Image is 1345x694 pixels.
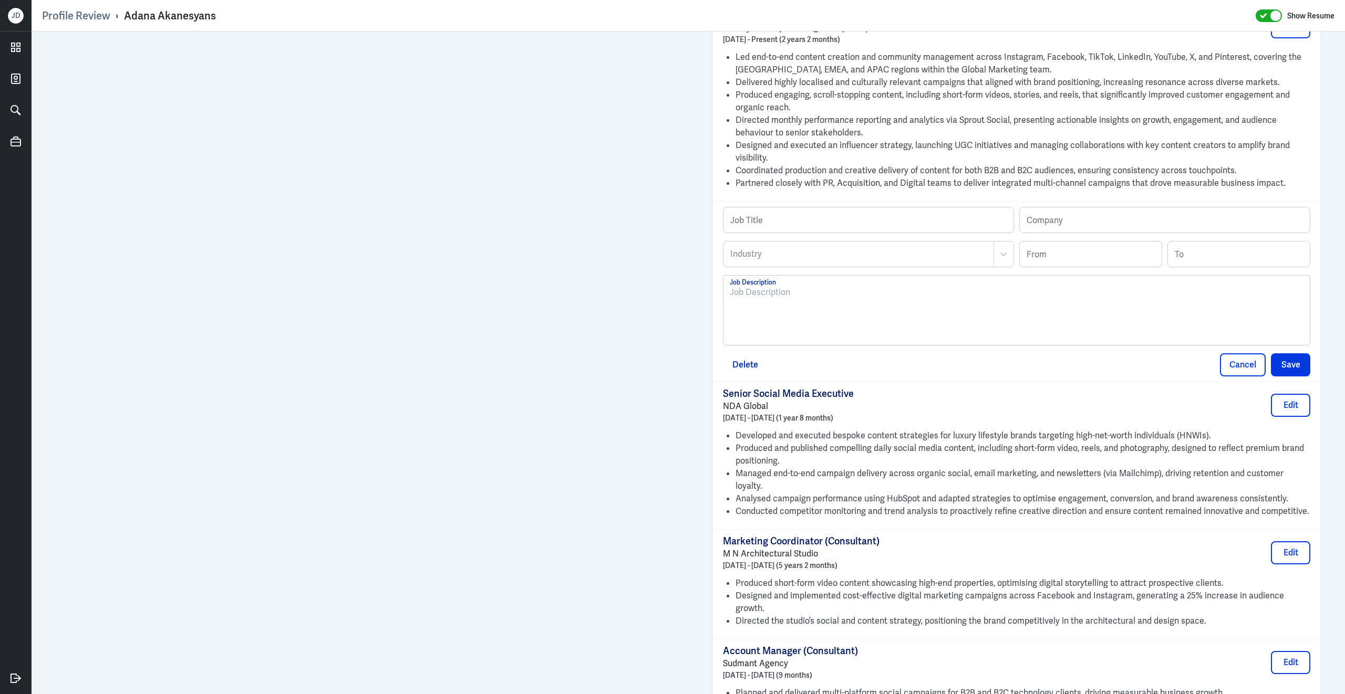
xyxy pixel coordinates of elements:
[736,89,1310,114] li: Produced engaging, scroll-stopping content, including short-form videos, stories, and reels, that...
[723,560,880,571] p: [DATE] - [DATE] (5 years 2 months)
[124,9,216,23] div: Adana Akanesyans
[1287,9,1334,23] label: Show Resume
[723,413,854,423] p: [DATE] - [DATE] (1 year 8 months)
[736,492,1310,505] li: Analysed campaign performance using HubSpot and adapted strategies to optimise engagement, conver...
[736,577,1310,590] li: Produced short-form video content showcasing high-end properties, optimising digital storytelling...
[736,76,1310,89] li: Delivered highly localised and culturally relevant campaigns that aligned with brand positioning,...
[1271,541,1310,564] button: Edit
[736,114,1310,139] li: Directed monthly performance reporting and analytics via Sprout Social, presenting actionable ins...
[736,177,1310,190] li: Partnered closely with PR, Acquisition, and Digital teams to deliver integrated multi-channel cam...
[736,164,1310,177] li: Coordinated production and creative delivery of content for both B2B and B2C audiences, ensuring ...
[110,9,124,23] p: ›
[723,657,858,670] p: Sudmant Agency
[723,387,854,400] p: Senior Social Media Executive
[736,467,1310,492] li: Managed end-to-end campaign delivery across organic social, email marketing, and newsletters (via...
[723,670,858,680] p: [DATE] - [DATE] (9 months)
[723,645,858,657] p: Account Manager (Consultant)
[736,442,1310,467] li: Produced and published compelling daily social media content, including short-form video, reels, ...
[736,429,1310,442] li: Developed and executed bespoke content strategies for luxury lifestyle brands targeting high-net-...
[736,51,1310,76] li: Led end-to-end content creation and community management across Instagram, Facebook, TikTok, Link...
[1020,207,1310,233] input: Company
[1020,241,1162,267] input: From
[42,9,110,23] a: Profile Review
[723,207,1013,233] input: Job Title
[736,615,1310,627] li: Directed the studio’s social and content strategy, positioning the brand competitively in the arc...
[723,548,880,560] p: M N Architectural Studio
[1271,651,1310,674] button: Edit
[736,139,1310,164] li: Designed and executed an influencer strategy, launching UGC initiatives and managing collaboratio...
[8,8,24,24] div: J D
[736,505,1310,518] li: Conducted competitor monitoring and trend analysis to proactively refine creative direction and e...
[723,353,768,376] button: Delete
[1271,353,1310,376] button: Save
[736,590,1310,615] li: Designed and implemented cost-effective digital marketing campaigns across Facebook and Instagram...
[723,400,854,413] p: NDA Global
[55,42,665,684] iframe: To enrich screen reader interactions, please activate Accessibility in Grammarly extension settings
[1168,241,1310,267] input: To
[723,535,880,548] p: Marketing Coordinator (Consultant)
[723,34,870,45] p: [DATE] - Present (2 years 2 months)
[1271,394,1310,417] button: Edit
[1220,353,1266,376] button: Cancel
